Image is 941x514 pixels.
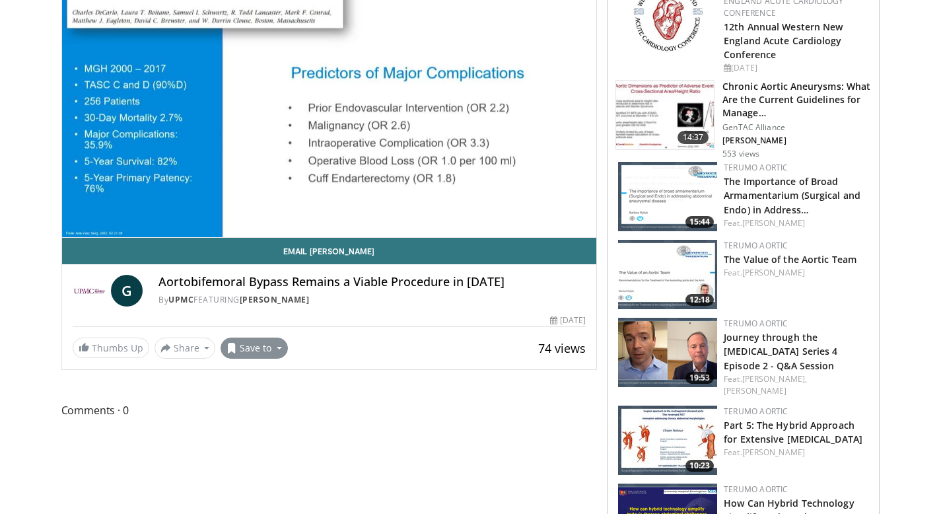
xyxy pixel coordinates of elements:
a: Terumo Aortic [724,484,788,495]
p: GenTAC Alliance [722,122,871,133]
span: 14:37 [678,131,709,144]
a: The Value of the Aortic Team [724,253,856,266]
a: 12:18 [618,240,717,309]
a: UPMC [168,294,193,305]
span: 15:44 [685,216,714,228]
img: 5638ba86-045b-4d2e-96de-bf1d15e3a404.150x105_q85_crop-smart_upscale.jpg [618,240,717,309]
a: 14:37 Chronic Aortic Aneurysms: What Are the Current Guidelines for Manage… GenTAC Alliance [PERS... [615,80,871,159]
a: 10:23 [618,406,717,475]
a: Thumbs Up [73,338,149,358]
div: Feat. [724,217,868,229]
div: [DATE] [724,62,868,74]
img: UPMC [73,275,106,307]
div: Feat. [724,267,868,279]
img: 5114f84b-bd45-45a3-920e-f3d5b5878de6.png.150x105_q85_crop-smart_upscale.png [618,162,717,231]
a: Terumo Aortic [724,406,788,417]
a: [PERSON_NAME] [724,385,786,396]
a: [PERSON_NAME] [742,267,805,278]
div: [DATE] [550,314,586,326]
a: Part 5: The Hybrid Approach for Extensive [MEDICAL_DATA] [724,419,862,445]
p: 553 views [722,149,759,159]
a: Journey through the [MEDICAL_DATA] Series 4 Episode 2 - Q&A Session [724,331,837,371]
a: 12th Annual Western New England Acute Cardiology Conference [724,20,843,61]
img: 6b1417d2-95c2-40b1-bb15-042505980119.150x105_q85_crop-smart_upscale.jpg [618,406,717,475]
a: G [111,275,143,307]
h3: Chronic Aortic Aneurysms: What Are the Current Guidelines for Manage… [722,80,871,120]
img: 2c4468e2-298d-4c12-b84e-c79871de092d.150x105_q85_crop-smart_upscale.jpg [616,81,714,149]
a: The Importance of Broad Armamentarium (Surgical and Endo) in Address… [724,175,860,215]
span: Comments 0 [61,402,598,419]
a: Terumo Aortic [724,240,788,251]
a: [PERSON_NAME] [742,217,805,229]
a: [PERSON_NAME] [742,447,805,458]
span: 74 views [538,340,586,356]
span: 12:18 [685,294,714,306]
div: Feat. [724,373,868,397]
p: [PERSON_NAME] [722,135,871,146]
a: 19:53 [618,318,717,387]
a: [PERSON_NAME] [240,294,310,305]
button: Save to [221,338,288,359]
a: Terumo Aortic [724,318,788,329]
span: 10:23 [685,460,714,472]
img: 2f1d883b-8675-4225-ad9e-c91cb3778519.png.150x105_q85_crop-smart_upscale.png [618,318,717,387]
div: By FEATURING [158,294,586,306]
a: Email [PERSON_NAME] [62,238,597,264]
span: 19:53 [685,372,714,384]
h4: Aortobifemoral Bypass Remains a Viable Procedure in [DATE] [158,275,586,289]
a: 15:44 [618,162,717,231]
button: Share [155,338,216,359]
a: [PERSON_NAME], [742,373,807,385]
div: Feat. [724,447,868,459]
a: Terumo Aortic [724,162,788,173]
